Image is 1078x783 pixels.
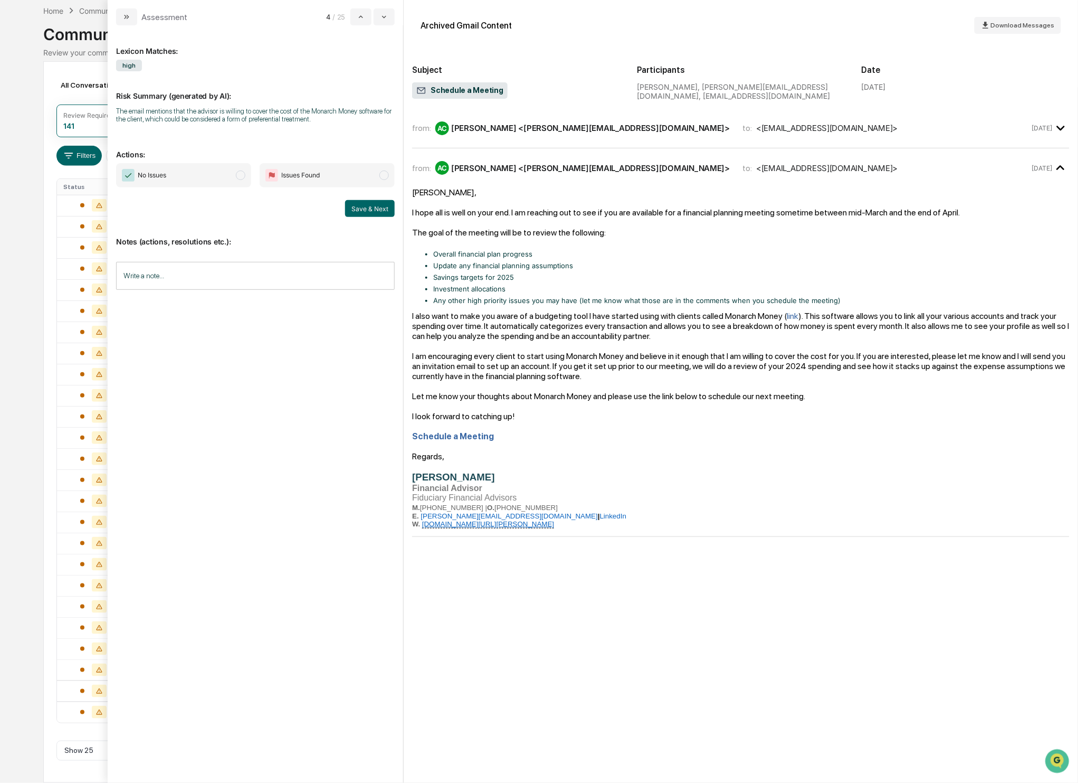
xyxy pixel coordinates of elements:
[412,451,1070,461] div: Regards,
[975,17,1061,34] button: Download Messages
[421,512,598,520] a: [PERSON_NAME][EMAIL_ADDRESS][DOMAIN_NAME]
[451,123,730,133] div: [PERSON_NAME] <[PERSON_NAME][EMAIL_ADDRESS][DOMAIN_NAME]>
[742,163,752,173] span: to:
[21,133,68,144] span: Preclearance
[36,81,173,91] div: Start new chat
[281,170,320,181] span: Issues Found
[412,391,1070,401] div: Let me know your thoughts about Monarch Money and please use the link below to schedule our next ...
[79,6,165,15] div: Communications Archive
[116,107,395,123] div: The email mentions that the advisor is willing to cover the cost of the Monarch Money software fo...
[435,161,449,175] div: AC
[1044,748,1073,777] iframe: Open customer support
[345,200,395,217] button: Save & Next
[421,21,512,31] div: Archived Gmail Content
[105,179,128,187] span: Pylon
[1032,164,1052,172] time: Thursday, March 13, 2025 at 4:04:58 PM
[179,84,192,97] button: Start new chat
[63,121,74,130] div: 141
[412,504,420,512] strong: M.
[862,82,886,91] div: [DATE]
[433,249,1070,259] li: Overall financial plan progress
[862,65,1070,75] h2: Date
[756,123,898,133] div: <[EMAIL_ADDRESS][DOMAIN_NAME]>
[412,65,620,75] h2: Subject
[412,512,419,520] strong: E.
[412,351,1070,381] div: I am encouraging every client to start using Monarch Money and believe in it enough that I am wil...
[11,134,19,143] div: 🖐️
[412,163,431,173] span: from:
[21,153,66,164] span: Data Lookup
[327,13,331,21] span: 4
[637,82,845,100] div: [PERSON_NAME], [PERSON_NAME][EMAIL_ADDRESS][DOMAIN_NAME], [EMAIL_ADDRESS][DOMAIN_NAME]
[487,504,494,512] strong: O.
[412,471,495,483] b: [PERSON_NAME]
[116,60,142,71] span: high
[1032,124,1052,132] time: Thursday, March 13, 2025 at 4:04:58 PM
[451,163,730,173] div: [PERSON_NAME] <[PERSON_NAME][EMAIL_ADDRESS][DOMAIN_NAME]>
[433,260,1070,271] li: Update any financial planning assumptions
[412,520,420,528] strong: W.
[141,12,187,22] div: Assessment
[6,149,71,168] a: 🔎Data Lookup
[265,169,278,182] img: Flag
[412,493,517,502] span: Fiduciary Financial Advisors
[77,134,85,143] div: 🗄️
[332,13,348,21] span: / 25
[416,86,503,96] span: Schedule a Meeting
[412,207,1070,218] div: I hope all is well on your end. I am reaching out to see if you are available for a financial pla...
[742,123,752,133] span: to:
[11,154,19,163] div: 🔎
[433,295,1070,306] li: Any other high priority issues you may have (let me know what those are in the comments when you ...
[116,137,395,159] p: Actions:
[106,146,193,166] button: Date:[DATE] - [DATE]
[11,22,192,39] p: How can we help?
[57,179,130,195] th: Status
[433,284,1070,294] li: Investment allocations
[756,163,898,173] div: <[EMAIL_ADDRESS][DOMAIN_NAME]>
[36,91,133,100] div: We're available if you need us!
[56,77,136,93] div: All Conversations
[412,228,1070,238] div: The goal of the meeting will be to review the following:
[412,123,431,133] span: from:
[116,34,395,55] div: Lexicon Matches:
[412,484,482,493] strong: Financial Advisor
[598,512,600,520] strong: |
[138,170,166,181] span: No Issues
[991,22,1055,29] span: Download Messages
[43,6,63,15] div: Home
[43,16,1035,44] div: Communications Archive
[600,512,626,520] a: LinkedIn
[637,65,845,75] h2: Participants
[435,121,449,135] div: AC
[116,224,395,246] p: Notes (actions, resolutions etc.):
[74,178,128,187] a: Powered byPylon
[72,129,135,148] a: 🗄️Attestations
[787,311,798,321] a: link
[412,504,558,512] span: [PHONE_NUMBER] | [PHONE_NUMBER]
[122,169,135,182] img: Checkmark
[6,129,72,148] a: 🖐️Preclearance
[412,411,1070,421] div: I look forward to catching up!
[116,79,395,100] p: Risk Summary (generated by AI):
[87,133,131,144] span: Attestations
[412,431,494,441] a: Schedule a Meeting
[11,81,30,100] img: 1746055101610-c473b297-6a78-478c-a979-82029cc54cd1
[422,520,554,528] a: [DOMAIN_NAME][URL][PERSON_NAME]
[63,111,114,119] div: Review Required
[43,48,1035,57] div: Review your communication records across channels
[412,187,1070,197] div: [PERSON_NAME],
[412,311,1070,341] div: I also want to make you aware of a budgeting tool I have started using with clients called Monarc...
[56,146,102,166] button: Filters
[433,272,1070,282] li: Savings targets for 2025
